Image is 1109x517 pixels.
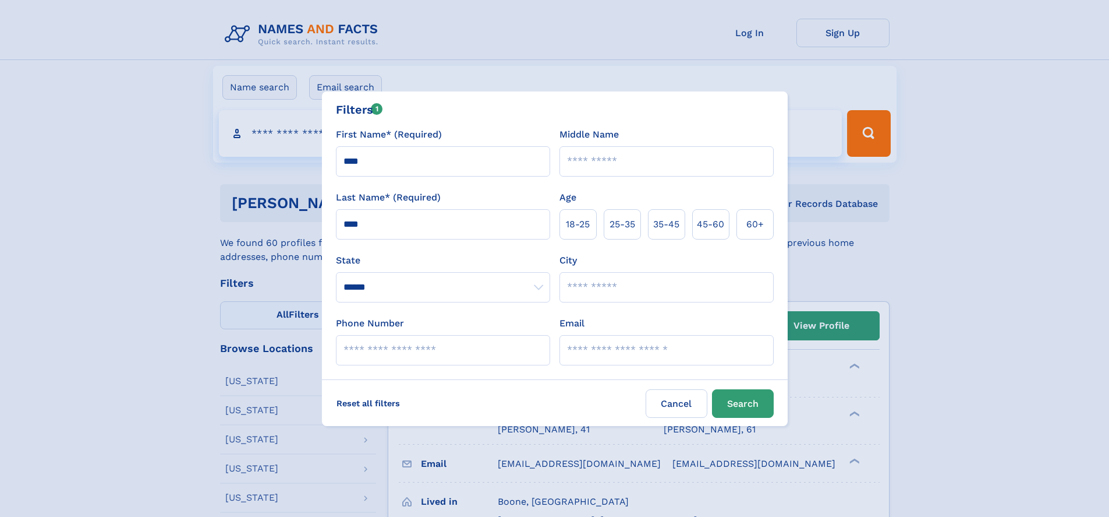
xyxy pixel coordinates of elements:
[653,217,679,231] span: 35‑45
[697,217,724,231] span: 45‑60
[336,101,383,118] div: Filters
[646,389,707,418] label: Cancel
[566,217,590,231] span: 18‑25
[559,254,577,268] label: City
[746,217,764,231] span: 60+
[336,316,404,330] label: Phone Number
[336,128,442,142] label: First Name* (Required)
[329,389,408,417] label: Reset all filters
[559,316,584,330] label: Email
[610,217,635,231] span: 25‑35
[559,191,576,205] label: Age
[712,389,774,418] button: Search
[559,128,619,142] label: Middle Name
[336,191,441,205] label: Last Name* (Required)
[336,254,550,268] label: State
